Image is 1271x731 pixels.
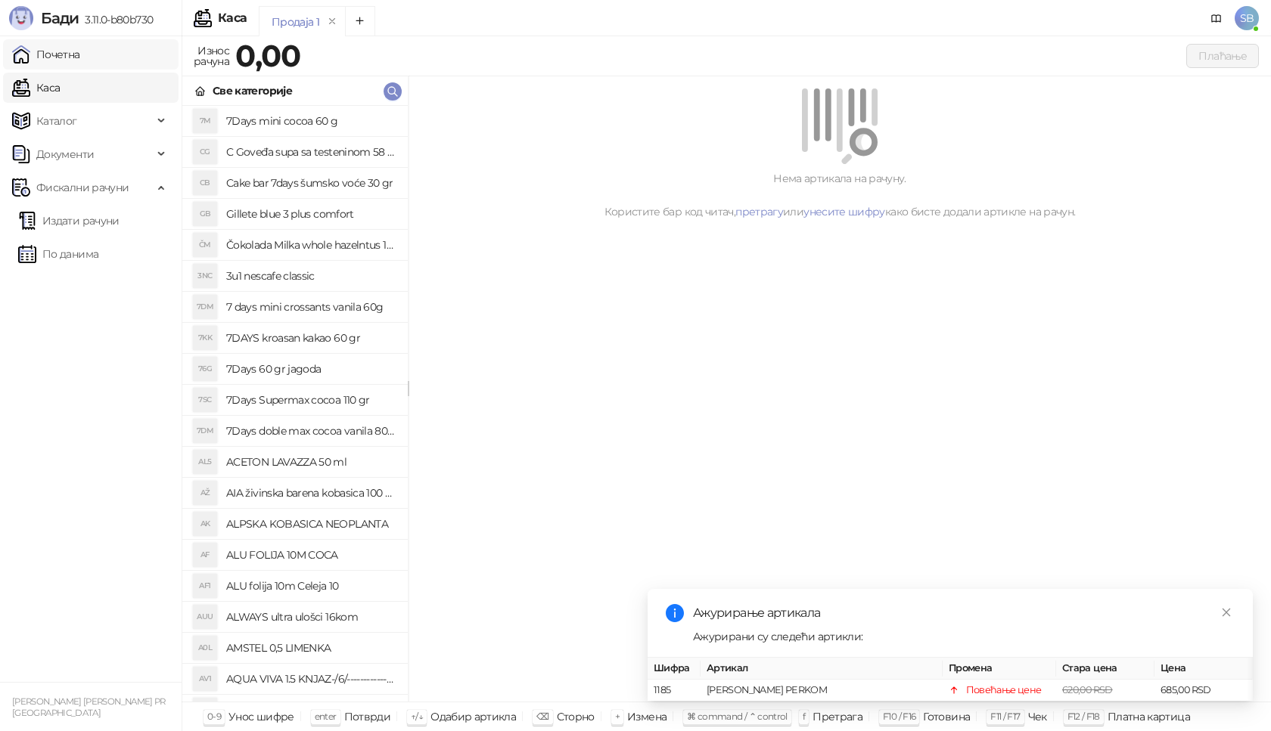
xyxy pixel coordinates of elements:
span: ⌫ [536,711,548,722]
span: F12 / F18 [1067,711,1100,722]
div: Све категорије [213,82,292,99]
h4: ACETON LAVAZZA 50 ml [226,450,396,474]
a: претрагу [735,205,783,218]
button: Add tab [345,6,375,36]
div: AL5 [193,450,217,474]
td: 685,00 RSD [1154,680,1253,702]
div: AVR [193,698,217,722]
div: Одабир артикла [430,707,516,726]
h4: Cake bar 7days šumsko voće 30 gr [226,171,396,195]
button: remove [322,15,342,28]
td: [PERSON_NAME] PERKOM [701,680,943,702]
a: Close [1218,604,1235,621]
h4: 7Days 60 gr jagoda [226,357,396,381]
div: CB [193,171,217,195]
div: Готовина [923,707,970,726]
div: AŽ [193,481,217,505]
th: Шифра [648,658,701,680]
div: 7DM [193,295,217,319]
a: Почетна [12,39,80,70]
div: Каса [218,12,247,24]
span: F10 / F16 [883,711,915,722]
span: Каталог [36,106,77,136]
small: [PERSON_NAME] [PERSON_NAME] PR [GEOGRAPHIC_DATA] [12,696,166,718]
a: По данима [18,239,98,269]
div: Чек [1028,707,1047,726]
div: AF1 [193,574,217,598]
div: Повећање цене [966,683,1042,698]
div: A0L [193,636,217,660]
div: Ажурирани су следећи артикли: [693,628,1235,645]
h4: C Goveđa supa sa testeninom 58 grama [226,140,396,164]
span: 0-9 [207,711,221,722]
span: F11 / F17 [990,711,1020,722]
span: 3.11.0-b80b730 [79,13,153,26]
span: Фискални рачуни [36,172,129,203]
span: + [615,711,620,722]
h4: ALU folija 10m Celeja 10 [226,574,396,598]
span: f [803,711,805,722]
h4: 7 days mini crossants vanila 60g [226,295,396,319]
div: Сторно [557,707,595,726]
div: Продаја 1 [272,14,319,30]
h4: 7DAYS kroasan kakao 60 gr [226,326,396,350]
div: 76G [193,357,217,381]
span: ⌘ command / ⌃ control [687,711,788,722]
div: Претрага [813,707,862,726]
div: 7DM [193,419,217,443]
div: Износ рачуна [191,41,232,71]
h4: 7Days Supermax cocoa 110 gr [226,388,396,412]
img: Logo [9,6,33,30]
div: Унос шифре [228,707,294,726]
th: Промена [943,658,1056,680]
h4: AQUA VIVA REBOOT 0.75L-/12/-- [226,698,396,722]
div: GB [193,202,217,226]
div: AK [193,512,217,536]
span: Документи [36,139,94,169]
div: Ажурирање артикала [693,604,1235,622]
div: CG [193,140,217,164]
span: ↑/↓ [411,711,423,722]
a: унесите шифру [803,205,885,218]
div: AV1 [193,667,217,691]
td: 1185 [648,680,701,702]
div: AF [193,543,217,567]
div: 3NC [193,264,217,288]
div: AUU [193,605,217,629]
h4: ALPSKA KOBASICA NEOPLANTA [226,512,396,536]
strong: 0,00 [235,37,300,74]
div: 7KK [193,326,217,350]
h4: ALU FOLIJA 10M COCA [226,543,396,567]
th: Цена [1154,658,1253,680]
h4: 7Days doble max cocoa vanila 80 gr [226,419,396,443]
a: Документација [1204,6,1229,30]
h4: Čokolada Milka whole hazelntus 100 gr [226,233,396,257]
span: 620,00 RSD [1062,684,1113,695]
h4: 3u1 nescafe classic [226,264,396,288]
h4: AQUA VIVA 1.5 KNJAZ-/6/----------------- [226,667,396,691]
div: ČM [193,233,217,257]
div: Нема артикала на рачуну. Користите бар код читач, или како бисте додали артикле на рачун. [427,170,1253,220]
span: Бади [41,9,79,27]
th: Артикал [701,658,943,680]
h4: 7Days mini cocoa 60 g [226,109,396,133]
a: Каса [12,73,60,103]
h4: ALWAYS ultra ulošci 16kom [226,605,396,629]
span: close [1221,607,1232,618]
span: enter [315,711,337,722]
div: grid [182,106,408,702]
div: Измена [627,707,667,726]
div: Потврди [344,707,391,726]
a: Издати рачуни [18,206,120,236]
span: SB [1235,6,1259,30]
div: 7SC [193,388,217,412]
h4: Gillete blue 3 plus comfort [226,202,396,226]
div: 7M [193,109,217,133]
h4: AIA živinska barena kobasica 100 gr [226,481,396,505]
button: Плаћање [1186,44,1259,68]
div: Платна картица [1108,707,1190,726]
h4: AMSTEL 0,5 LIMENKA [226,636,396,660]
span: info-circle [666,604,684,622]
th: Стара цена [1056,658,1154,680]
